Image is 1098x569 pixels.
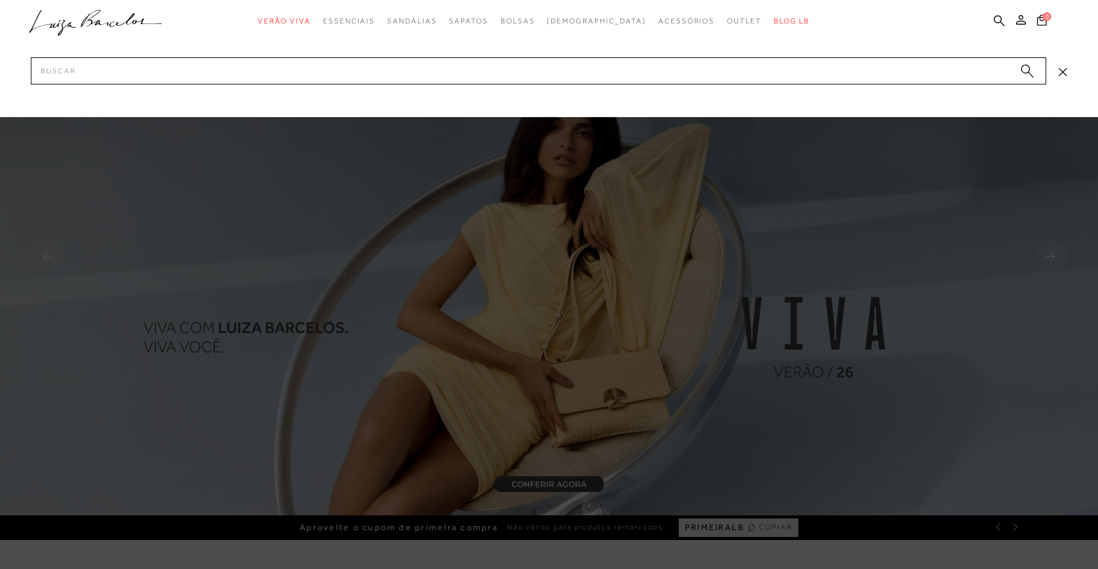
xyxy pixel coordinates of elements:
button: 0 [1033,14,1051,30]
a: categoryNavScreenReaderText [449,10,488,33]
span: Sapatos [449,17,488,25]
a: categoryNavScreenReaderText [258,10,311,33]
a: categoryNavScreenReaderText [501,10,535,33]
span: Acessórios [658,17,715,25]
a: categoryNavScreenReaderText [387,10,436,33]
span: Outlet [727,17,761,25]
span: Bolsas [501,17,535,25]
input: Buscar. [31,57,1046,84]
a: categoryNavScreenReaderText [323,10,375,33]
a: BLOG LB [774,10,809,33]
span: Sandálias [387,17,436,25]
span: Verão Viva [258,17,311,25]
span: BLOG LB [774,17,809,25]
span: [DEMOGRAPHIC_DATA] [547,17,646,25]
a: categoryNavScreenReaderText [658,10,715,33]
a: categoryNavScreenReaderText [727,10,761,33]
span: 0 [1043,12,1051,21]
a: noSubCategoriesText [547,10,646,33]
span: Essenciais [323,17,375,25]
